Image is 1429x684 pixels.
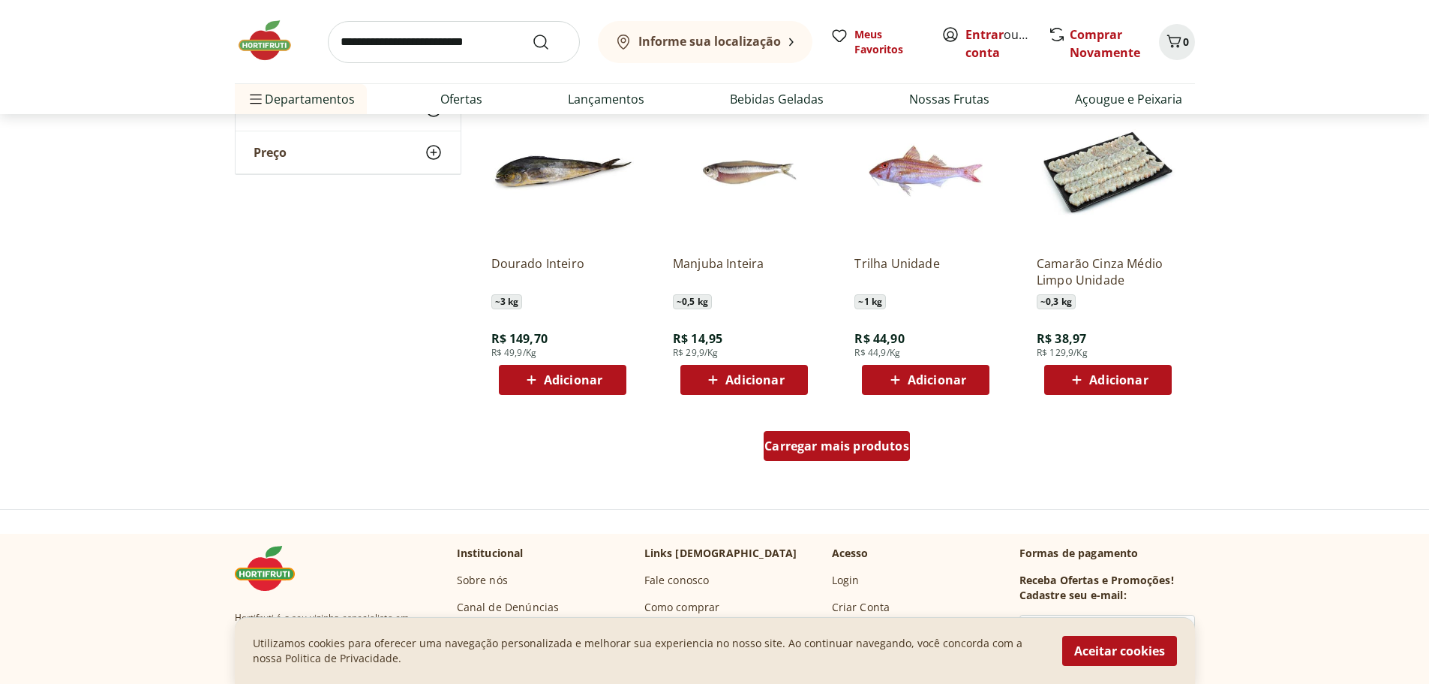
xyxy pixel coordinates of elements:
span: ~ 1 kg [854,294,886,309]
a: Como comprar [644,600,720,615]
button: Adicionar [499,365,626,395]
p: Links [DEMOGRAPHIC_DATA] [644,546,797,561]
span: ~ 3 kg [491,294,523,309]
a: Comprar Novamente [1070,26,1140,61]
a: Fale conosco [644,573,710,588]
img: Hortifruti [235,18,310,63]
a: Criar Conta [832,600,890,615]
span: R$ 44,90 [854,330,904,347]
a: Ofertas [440,90,482,108]
h3: Receba Ofertas e Promoções! [1019,573,1174,588]
span: R$ 14,95 [673,330,722,347]
img: Trilha Unidade [854,101,997,243]
span: Preço [254,145,287,160]
a: Manjuba Inteira [673,255,815,288]
a: Login [832,573,860,588]
b: Informe sua localização [638,33,781,50]
span: Adicionar [544,374,602,386]
a: Carregar mais produtos [764,431,910,467]
a: Dourado Inteiro [491,255,634,288]
h3: Cadastre seu e-mail: [1019,588,1127,603]
img: Hortifruti [235,546,310,591]
span: ~ 0,3 kg [1037,294,1076,309]
button: Submit Search [532,33,568,51]
p: Utilizamos cookies para oferecer uma navegação personalizada e melhorar sua experiencia no nosso ... [253,636,1044,666]
span: Adicionar [908,374,966,386]
a: Bebidas Geladas [730,90,824,108]
span: R$ 44,9/Kg [854,347,900,359]
span: R$ 29,9/Kg [673,347,719,359]
span: ~ 0,5 kg [673,294,712,309]
a: Canal de Denúncias [457,600,560,615]
button: Aceitar cookies [1062,636,1177,666]
img: Dourado Inteiro [491,101,634,243]
a: Açougue e Peixaria [1075,90,1182,108]
img: Manjuba Inteira [673,101,815,243]
span: R$ 38,97 [1037,330,1086,347]
span: Carregar mais produtos [764,440,909,452]
span: R$ 49,9/Kg [491,347,537,359]
span: Meus Favoritos [854,27,923,57]
a: Meus Favoritos [830,27,923,57]
button: Preço [236,131,461,173]
a: Criar conta [965,26,1048,61]
p: Institucional [457,546,524,561]
a: Nossas Frutas [909,90,989,108]
p: Formas de pagamento [1019,546,1195,561]
a: Trilha Unidade [854,255,997,288]
a: Entrar [965,26,1004,43]
span: R$ 149,70 [491,330,548,347]
span: ou [965,26,1032,62]
span: R$ 129,9/Kg [1037,347,1088,359]
button: Carrinho [1159,24,1195,60]
a: Sobre nós [457,573,508,588]
button: Menu [247,81,265,117]
a: Lançamentos [568,90,644,108]
button: Adicionar [862,365,989,395]
span: 0 [1183,35,1189,49]
span: Departamentos [247,81,355,117]
button: Adicionar [1044,365,1172,395]
input: search [328,21,580,63]
p: Acesso [832,546,869,561]
a: Camarão Cinza Médio Limpo Unidade [1037,255,1179,288]
button: Adicionar [680,365,808,395]
span: Adicionar [725,374,784,386]
span: Adicionar [1089,374,1148,386]
img: Camarão Cinza Médio Limpo Unidade [1037,101,1179,243]
button: Informe sua localização [598,21,812,63]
